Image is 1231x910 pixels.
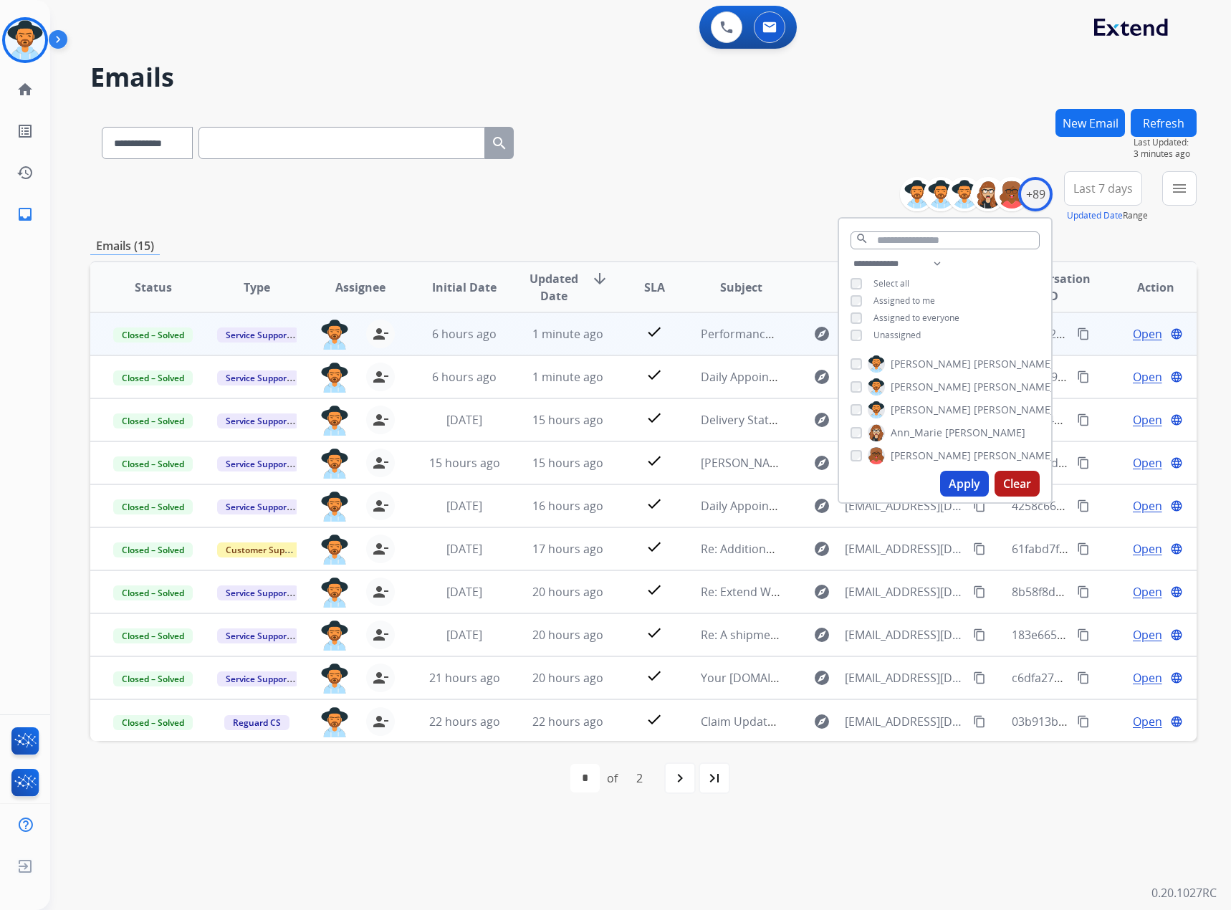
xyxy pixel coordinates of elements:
img: agent-avatar [320,406,349,436]
span: Updated Date [528,270,580,305]
span: Service Support [217,413,299,428]
span: SLA [644,279,665,296]
span: Closed – Solved [113,628,193,643]
span: Re: Extend Warranty Claim 7e62152b-0e23-4714-b868-f42517a7bcd8 [701,584,1067,600]
span: Service Support [217,370,299,385]
mat-icon: navigate_next [671,770,689,787]
div: 2 [625,764,654,792]
mat-icon: check [646,624,663,641]
mat-icon: content_copy [1077,413,1090,426]
span: 21 hours ago [429,670,500,686]
span: [PERSON_NAME] [945,426,1025,440]
span: Closed – Solved [113,370,193,385]
span: [PERSON_NAME] [974,380,1054,394]
mat-icon: content_copy [1077,585,1090,598]
mat-icon: content_copy [1077,542,1090,555]
mat-icon: content_copy [1077,456,1090,469]
span: Open [1133,583,1162,600]
span: [DATE] [446,541,482,557]
span: Last Updated: [1134,137,1197,148]
span: Type [244,279,270,296]
mat-icon: person_remove [372,454,389,471]
span: 20 hours ago [532,670,603,686]
th: Action [1093,262,1197,312]
mat-icon: content_copy [973,499,986,512]
mat-icon: explore [813,713,830,730]
span: [PERSON_NAME] [974,357,1054,371]
span: 1 minute ago [532,326,603,342]
img: avatar [5,20,45,60]
mat-icon: content_copy [973,542,986,555]
mat-icon: check [646,581,663,598]
mat-icon: explore [813,497,830,514]
span: Open [1133,368,1162,385]
h2: Emails [90,63,1197,92]
span: Open [1133,454,1162,471]
mat-icon: menu [1171,180,1188,197]
span: Re: Additional information. [701,541,846,557]
mat-icon: home [16,81,34,98]
mat-icon: language [1170,715,1183,728]
span: Open [1133,626,1162,643]
span: [PERSON_NAME] [891,357,971,371]
span: Assignee [335,279,385,296]
span: [DATE] [446,412,482,428]
span: Customer Support [217,542,310,557]
span: Initial Date [432,279,497,296]
button: Refresh [1131,109,1197,137]
span: 22 hours ago [532,714,603,729]
mat-icon: list_alt [16,123,34,140]
img: agent-avatar [320,707,349,737]
span: [PERSON_NAME] [891,380,971,394]
span: Service Support [217,671,299,686]
span: 20 hours ago [532,627,603,643]
span: Status [135,279,172,296]
span: 61fabd7f-9a79-4b59-9c95-b4b0d84a2490 [1012,541,1230,557]
span: Service Support [217,499,299,514]
mat-icon: person_remove [372,540,389,557]
img: agent-avatar [320,621,349,651]
mat-icon: check [646,452,663,469]
mat-icon: search [491,135,508,152]
mat-icon: person_remove [372,669,389,686]
mat-icon: language [1170,628,1183,641]
mat-icon: explore [813,583,830,600]
mat-icon: language [1170,456,1183,469]
span: [EMAIL_ADDRESS][DOMAIN_NAME] [845,583,966,600]
span: Closed – Solved [113,715,193,730]
img: agent-avatar [320,664,349,694]
span: [PERSON_NAME] [974,403,1054,417]
mat-icon: person_remove [372,583,389,600]
div: of [607,770,618,787]
p: 0.20.1027RC [1151,884,1217,901]
mat-icon: explore [813,669,830,686]
span: [EMAIL_ADDRESS][DOMAIN_NAME] [845,626,966,643]
span: 15 hours ago [532,412,603,428]
mat-icon: explore [813,368,830,385]
mat-icon: content_copy [1077,327,1090,340]
img: agent-avatar [320,449,349,479]
span: [PERSON_NAME] [974,449,1054,463]
mat-icon: content_copy [973,715,986,728]
button: Apply [940,471,989,497]
span: [PERSON_NAME] Claim ID 3f41bba4-bf0a-425c-b708-ad2c1ad89f7e [701,455,1055,471]
mat-icon: content_copy [1077,499,1090,512]
mat-icon: explore [813,540,830,557]
span: Closed – Solved [113,413,193,428]
mat-icon: person_remove [372,368,389,385]
span: Open [1133,540,1162,557]
span: 22 hours ago [429,714,500,729]
span: Closed – Solved [113,499,193,514]
mat-icon: explore [813,626,830,643]
mat-icon: check [646,495,663,512]
span: 4258c66e-0471-41be-99de-ac777c680bf7 [1012,498,1230,514]
span: 1 minute ago [532,369,603,385]
img: agent-avatar [320,492,349,522]
mat-icon: history [16,164,34,181]
span: 6 hours ago [432,326,497,342]
mat-icon: last_page [706,770,723,787]
span: Assigned to everyone [873,312,959,324]
span: Closed – Solved [113,585,193,600]
span: 16 hours ago [532,498,603,514]
button: Updated Date [1067,210,1123,221]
